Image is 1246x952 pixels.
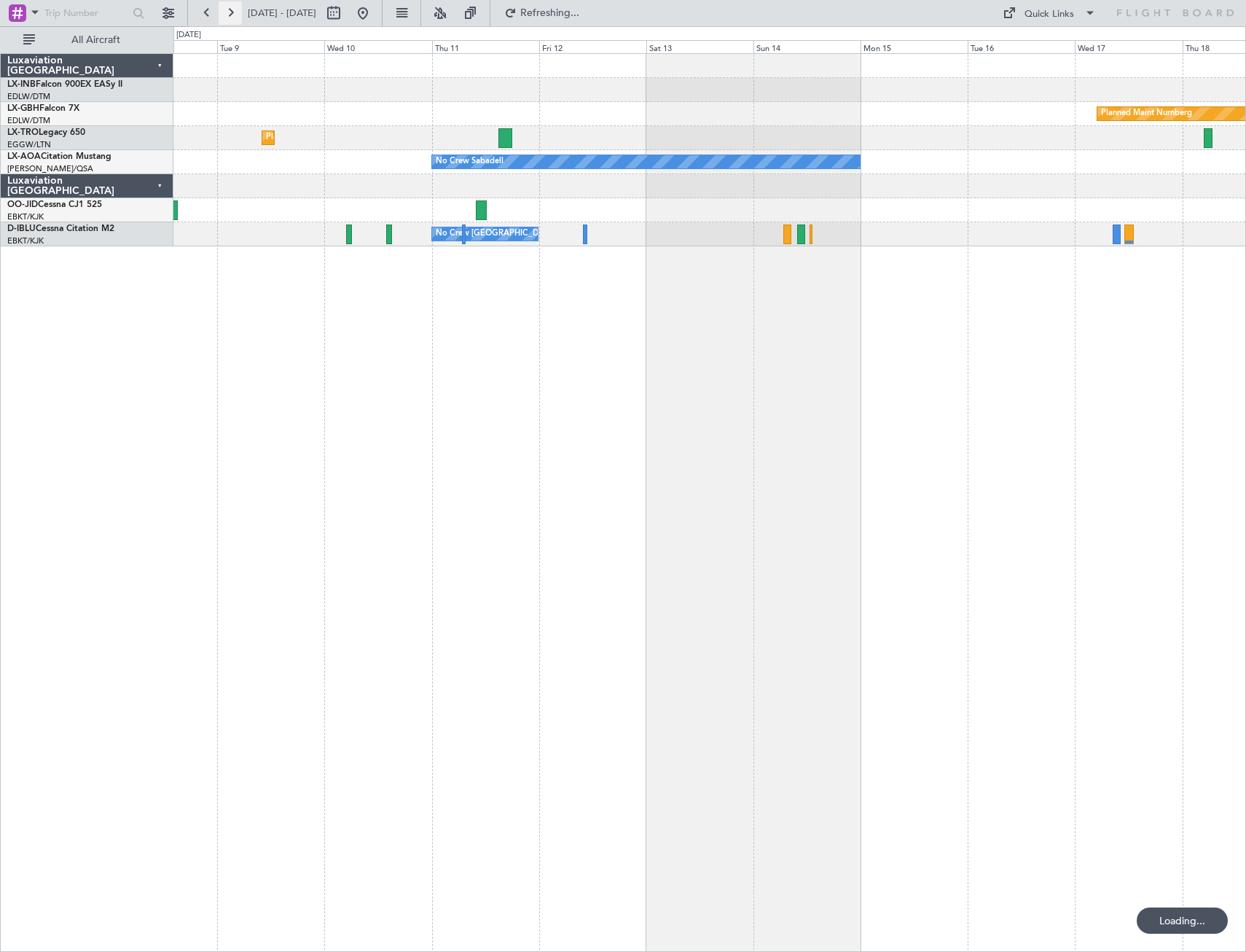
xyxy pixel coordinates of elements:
div: Sun 14 [753,40,861,53]
a: EDLW/DTM [7,91,50,102]
a: EGGW/LTN [7,139,51,150]
div: Tue 9 [217,40,324,53]
div: Loading... [1137,908,1228,934]
span: [DATE] - [DATE] [248,7,316,20]
button: Quick Links [995,1,1103,25]
div: Planned Maint Dusseldorf [266,127,361,149]
a: EBKT/KJK [7,235,44,246]
a: [PERSON_NAME]/QSA [7,163,93,174]
span: Refreshing... [520,8,581,18]
div: No Crew [GEOGRAPHIC_DATA] ([GEOGRAPHIC_DATA] National) [436,223,680,245]
button: Refreshing... [498,1,585,25]
a: EBKT/KJK [7,211,44,222]
div: Planned Maint Nurnberg [1101,103,1192,125]
div: No Crew Sabadell [436,151,504,173]
span: LX-GBH [7,104,39,113]
a: LX-TROLegacy 650 [7,128,85,137]
div: [DATE] [176,29,201,42]
span: OO-JID [7,200,38,209]
span: LX-AOA [7,152,41,161]
span: All Aircraft [38,35,154,45]
input: Trip Number [44,2,128,24]
div: Sat 13 [646,40,753,53]
a: LX-GBHFalcon 7X [7,104,79,113]
a: EDLW/DTM [7,115,50,126]
div: Mon 15 [861,40,968,53]
div: Wed 17 [1075,40,1182,53]
a: LX-AOACitation Mustang [7,152,111,161]
div: Fri 12 [539,40,646,53]
a: OO-JIDCessna CJ1 525 [7,200,102,209]
div: Wed 10 [324,40,431,53]
a: D-IBLUCessna Citation M2 [7,225,114,233]
div: Tue 16 [968,40,1075,53]
span: D-IBLU [7,225,36,233]
span: LX-TRO [7,128,39,137]
div: Quick Links [1024,7,1074,22]
button: All Aircraft [16,28,158,52]
a: LX-INBFalcon 900EX EASy II [7,80,122,89]
div: Thu 11 [432,40,539,53]
span: LX-INB [7,80,36,89]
